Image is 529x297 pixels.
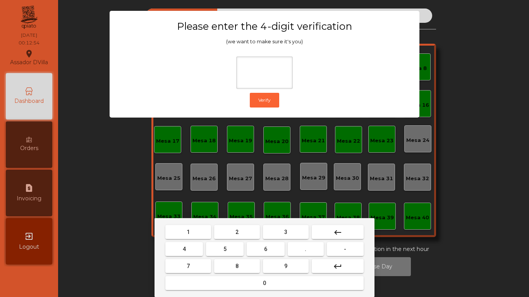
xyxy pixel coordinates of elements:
span: 5 [223,246,227,252]
span: 4 [183,246,186,252]
mat-icon: keyboard_return [333,262,342,271]
span: 8 [235,263,239,269]
span: 7 [187,263,190,269]
span: (we want to make sure it's you) [226,39,303,44]
button: Verify [250,93,279,108]
span: 0 [263,280,266,286]
span: 1 [187,229,190,235]
span: - [344,246,346,252]
span: 9 [284,263,287,269]
span: 6 [264,246,267,252]
span: 2 [235,229,239,235]
h3: Please enter the 4-digit verification [125,20,404,32]
span: . [305,246,306,252]
span: 3 [284,229,287,235]
mat-icon: keyboard_backspace [333,228,342,237]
